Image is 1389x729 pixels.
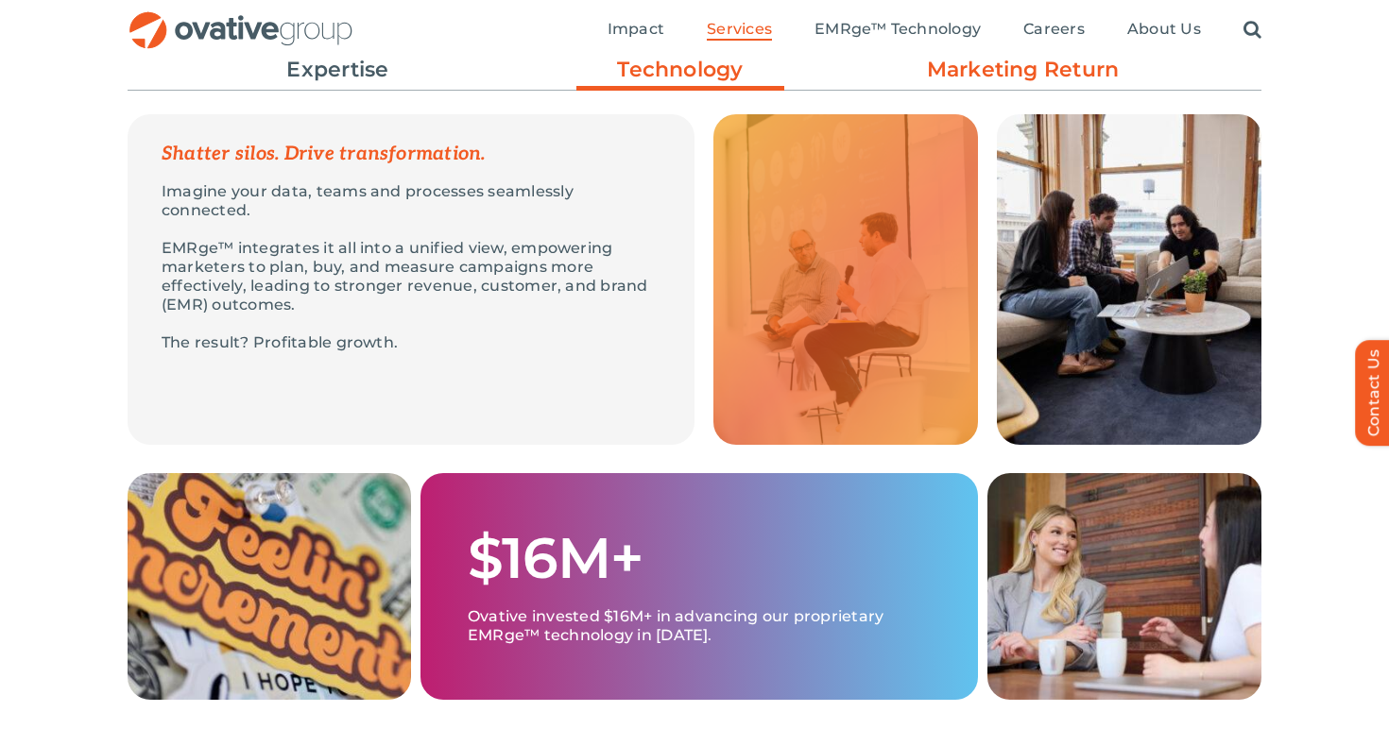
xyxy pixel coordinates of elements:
img: Measurement – Grid 3 [997,114,1261,445]
img: Measurement – Grid Quote 2 [713,114,978,445]
a: About Us [1127,20,1201,41]
p: Shatter silos. Drive transformation. [162,144,660,163]
a: Search [1243,20,1261,41]
span: Careers [1023,20,1085,39]
a: Services [707,20,772,41]
img: Measurement – Grid 2 [128,473,411,700]
a: OG_Full_horizontal_RGB [128,9,354,27]
p: Imagine your data, teams and processes seamlessly connected. [162,182,660,220]
span: Impact [608,20,664,39]
p: The result? Profitable growth. [162,333,660,352]
p: EMRge™ integrates it all into a unified view, empowering marketers to plan, buy, and measure camp... [162,239,660,314]
a: EMRge™ Technology [815,20,981,41]
p: Ovative invested $16M+ in advancing our proprietary EMRge™ technology in [DATE]. [468,588,931,645]
h1: $16M+ [468,528,643,588]
span: EMRge™ Technology [815,20,981,39]
a: Impact [608,20,664,41]
a: Careers [1023,20,1085,41]
span: Services [707,20,772,39]
span: About Us [1127,20,1201,39]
